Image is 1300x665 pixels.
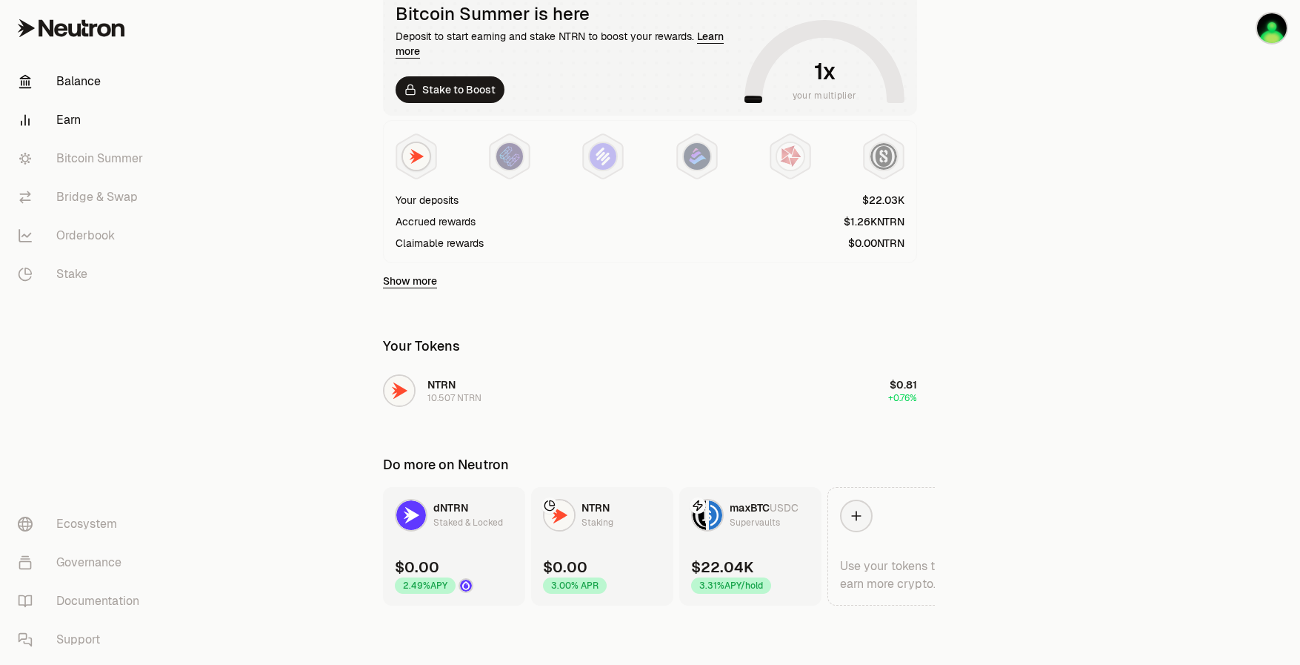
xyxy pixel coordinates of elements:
a: Documentation [6,582,160,621]
span: your multiplier [793,88,857,103]
span: NTRN [427,378,456,391]
a: maxBTC LogoUSDC LogomaxBTCUSDCSupervaults$22.04K3.31%APY/hold [679,487,821,606]
img: EtherFi Points [496,143,523,170]
div: 3.31% APY/hold [691,578,771,594]
div: $0.00 [543,557,587,578]
img: NTRN Logo [384,376,414,406]
a: Stake [6,255,160,294]
img: dNTRN Logo [396,500,426,530]
img: Solv Points [590,143,616,170]
div: Staked & Locked [433,515,503,530]
a: Balance [6,62,160,101]
span: maxBTC [730,501,770,515]
a: Orderbook [6,216,160,255]
div: Bitcoin Summer is here [396,4,739,24]
div: Do more on Neutron [383,454,509,475]
img: NTRN Logo [544,500,574,530]
a: Ecosystem [6,505,160,543]
div: Accrued rewards [396,214,476,229]
span: +0.76% [888,392,917,404]
img: Structured Points [870,143,897,170]
img: maxBTC Logo [693,500,706,530]
div: $0.00 [395,557,439,578]
div: Supervaults [730,515,780,530]
a: dNTRN LogodNTRNStaked & Locked$0.002.49%APYDrop [383,487,525,606]
a: Bitcoin Summer [6,139,160,178]
a: NTRN LogoNTRNStaking$0.003.00% APR [531,487,673,606]
span: NTRN [581,501,610,515]
a: Bridge & Swap [6,178,160,216]
div: Claimable rewards [396,236,484,251]
a: Governance [6,543,160,582]
img: Bedrock Diamonds [684,143,710,170]
img: Drop [460,580,472,592]
img: NTRN [403,143,430,170]
span: $0.81 [890,378,917,391]
img: Mars Fragments [777,143,804,170]
div: Use your tokens to earn more crypto. [840,558,957,593]
div: 2.49% APY [395,578,456,594]
div: 10.507 NTRN [427,392,481,404]
a: Use your tokens to earn more crypto. [827,487,970,606]
a: Earn [6,101,160,139]
img: USDC Logo [709,500,722,530]
div: Staking [581,515,613,530]
div: Your deposits [396,193,459,208]
button: NTRN LogoNTRN10.507 NTRN$0.81+0.76% [374,368,926,413]
div: Deposit to start earning and stake NTRN to boost your rewards. [396,29,739,59]
span: dNTRN [433,501,468,515]
div: Your Tokens [383,336,460,357]
span: USDC [770,501,799,515]
a: Show more [383,274,437,288]
a: Support [6,621,160,659]
img: KO [1257,13,1287,43]
div: 3.00% APR [543,578,607,594]
a: Stake to Boost [396,76,504,103]
div: $22.04K [691,557,753,578]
